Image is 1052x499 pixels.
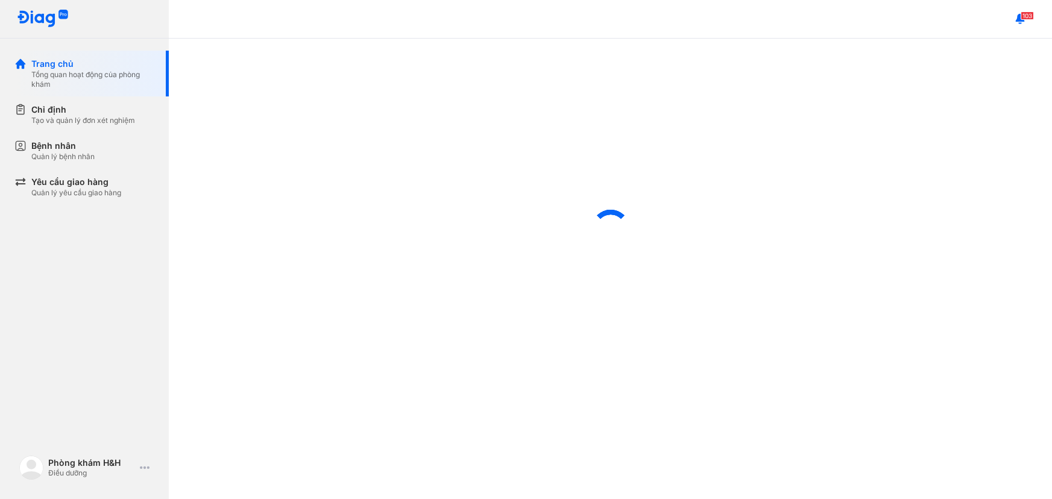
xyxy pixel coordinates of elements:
div: Điều dưỡng [48,468,135,478]
div: Yêu cầu giao hàng [31,176,121,188]
div: Trang chủ [31,58,154,70]
div: Bệnh nhân [31,140,95,152]
div: Phòng khám H&H [48,457,135,468]
span: 103 [1021,11,1034,20]
div: Tạo và quản lý đơn xét nghiệm [31,116,135,125]
div: Chỉ định [31,104,135,116]
div: Tổng quan hoạt động của phòng khám [31,70,154,89]
img: logo [17,10,69,28]
img: logo [19,456,43,480]
div: Quản lý bệnh nhân [31,152,95,162]
div: Quản lý yêu cầu giao hàng [31,188,121,198]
